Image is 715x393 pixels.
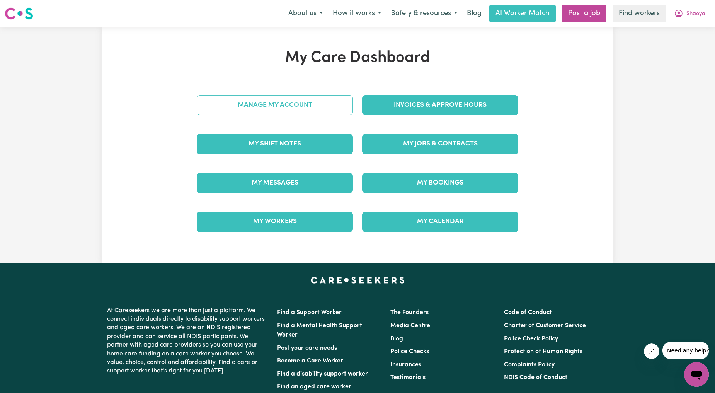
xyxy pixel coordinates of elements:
a: My Jobs & Contracts [362,134,518,154]
span: Shaeya [686,10,705,18]
a: My Workers [197,212,353,232]
a: Find a disability support worker [277,371,368,377]
a: Police Checks [390,349,429,355]
a: Find workers [613,5,666,22]
button: Safety & resources [386,5,462,22]
a: Become a Care Worker [277,358,343,364]
button: My Account [669,5,710,22]
a: AI Worker Match [489,5,556,22]
a: Find an aged care worker [277,384,351,390]
a: Charter of Customer Service [504,323,586,329]
a: Post a job [562,5,606,22]
a: Blog [462,5,486,22]
a: Testimonials [390,374,426,381]
iframe: Button to launch messaging window [684,362,709,387]
a: Invoices & Approve Hours [362,95,518,115]
a: The Founders [390,309,429,316]
a: Blog [390,336,403,342]
a: Find a Mental Health Support Worker [277,323,362,338]
a: Careseekers home page [311,277,405,283]
img: Careseekers logo [5,7,33,21]
a: My Messages [197,173,353,193]
a: Police Check Policy [504,336,558,342]
a: My Bookings [362,173,518,193]
a: My Shift Notes [197,134,353,154]
a: Code of Conduct [504,309,552,316]
iframe: Close message [644,343,659,359]
p: At Careseekers we are more than just a platform. We connect individuals directly to disability su... [107,303,268,379]
a: Protection of Human Rights [504,349,582,355]
a: Post your care needs [277,345,337,351]
iframe: Message from company [662,342,709,359]
button: How it works [328,5,386,22]
a: My Calendar [362,212,518,232]
a: Manage My Account [197,95,353,115]
h1: My Care Dashboard [192,49,523,67]
a: NDIS Code of Conduct [504,374,567,381]
a: Media Centre [390,323,430,329]
a: Complaints Policy [504,362,555,368]
a: Careseekers logo [5,5,33,22]
button: About us [283,5,328,22]
a: Find a Support Worker [277,309,342,316]
span: Need any help? [5,5,47,12]
a: Insurances [390,362,421,368]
